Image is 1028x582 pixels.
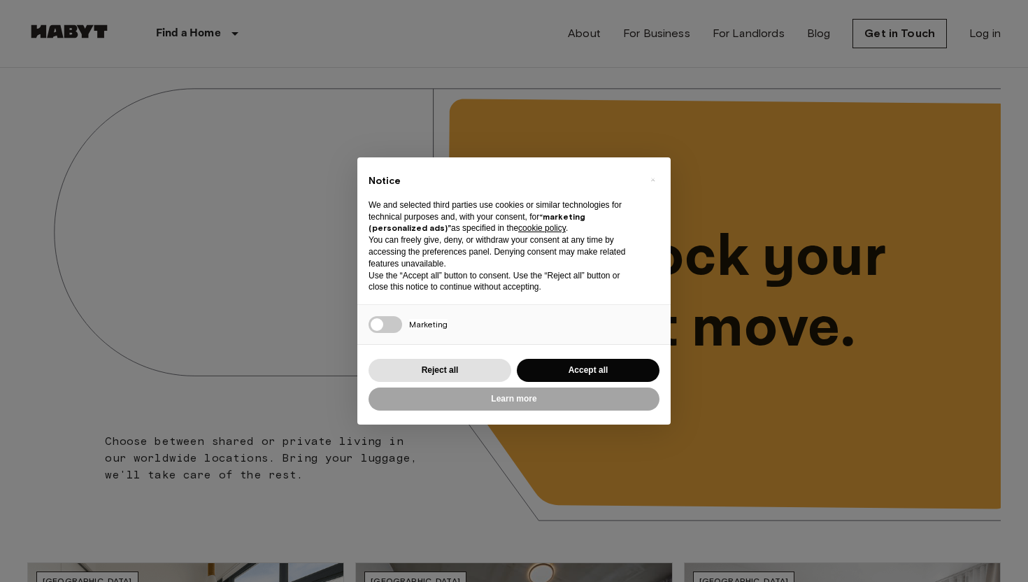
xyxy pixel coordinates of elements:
[369,388,659,411] button: Learn more
[518,223,566,233] a: cookie policy
[369,270,637,294] p: Use the “Accept all” button to consent. Use the “Reject all” button or close this notice to conti...
[409,319,448,329] span: Marketing
[641,169,664,191] button: Close this notice
[369,174,637,188] h2: Notice
[369,211,585,234] strong: “marketing (personalized ads)”
[369,359,511,382] button: Reject all
[369,199,637,234] p: We and selected third parties use cookies or similar technologies for technical purposes and, wit...
[517,359,659,382] button: Accept all
[369,234,637,269] p: You can freely give, deny, or withdraw your consent at any time by accessing the preferences pane...
[650,171,655,188] span: ×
